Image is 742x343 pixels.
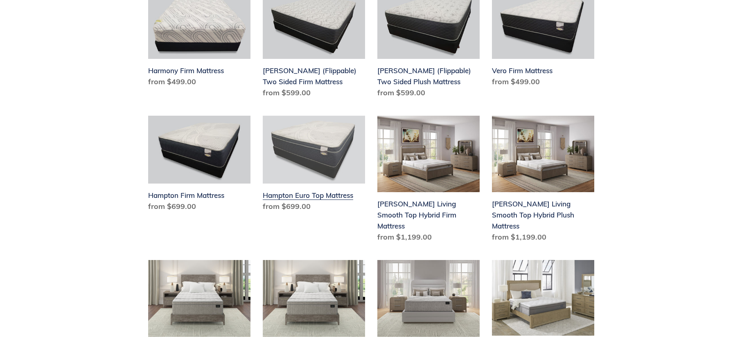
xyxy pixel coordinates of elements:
[492,116,594,246] a: Scott Living Smooth Top Hybrid Plush Mattress
[263,116,365,215] a: Hampton Euro Top Mattress
[148,116,250,215] a: Hampton Firm Mattress
[377,116,480,246] a: Scott Living Smooth Top Hybrid Firm Mattress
